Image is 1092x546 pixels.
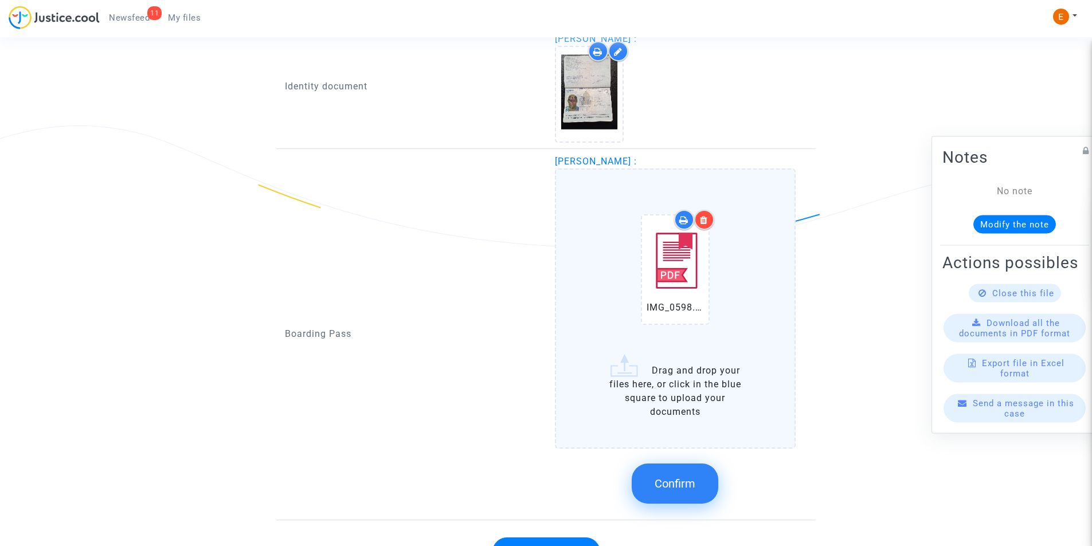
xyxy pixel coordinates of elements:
[168,13,201,23] span: My files
[973,398,1074,418] span: Send a message in this case
[555,33,637,44] span: [PERSON_NAME] :
[555,156,637,167] span: [PERSON_NAME] :
[632,463,718,504] button: Confirm
[982,358,1064,378] span: Export file in Excel format
[100,9,159,26] a: 11Newsfeed
[285,327,538,341] p: Boarding Pass
[109,13,150,23] span: Newsfeed
[9,6,100,29] img: jc-logo.svg
[285,79,538,93] p: Identity document
[959,317,1070,338] span: Download all the documents in PDF format
[1053,9,1069,25] img: ACg8ocIeiFvHKe4dA5oeRFd_CiCnuxWUEc1A2wYhRJE3TTWt=s96-c
[942,252,1087,272] h2: Actions possibles
[159,9,210,26] a: My files
[992,288,1054,298] span: Close this file
[147,6,162,20] div: 11
[655,477,695,490] span: Confirm
[960,184,1070,198] div: No note
[973,215,1056,233] button: Modify the note
[942,147,1087,167] h2: Notes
